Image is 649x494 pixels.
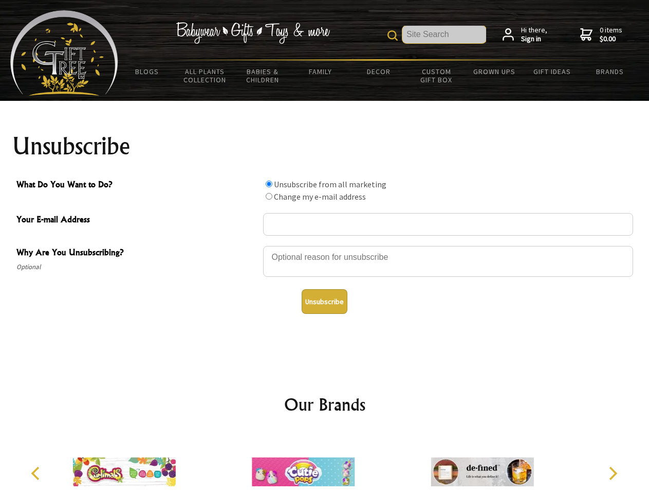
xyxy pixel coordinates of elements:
textarea: Why Are You Unsubscribing? [263,246,633,277]
input: Site Search [402,26,486,43]
a: Custom Gift Box [407,61,466,91]
span: Your E-mail Address [16,213,258,228]
input: What Do You Want to Do? [266,193,272,200]
label: Unsubscribe from all marketing [274,179,386,189]
a: Babies & Children [234,61,292,91]
a: BLOGS [118,61,176,82]
button: Next [601,462,624,485]
a: Brands [581,61,639,82]
strong: Sign in [521,34,547,44]
img: Babyware - Gifts - Toys and more... [10,10,118,96]
span: Hi there, [521,26,547,44]
img: Babywear - Gifts - Toys & more [176,22,330,44]
a: Family [292,61,350,82]
label: Change my e-mail address [274,191,366,202]
a: Gift Ideas [523,61,581,82]
a: 0 items$0.00 [580,26,622,44]
span: What Do You Want to Do? [16,178,258,193]
a: Hi there,Sign in [503,26,547,44]
img: product search [387,30,398,41]
input: Your E-mail Address [263,213,633,236]
h2: Our Brands [21,392,629,417]
span: Why Are You Unsubscribing? [16,246,258,261]
a: Grown Ups [465,61,523,82]
a: All Plants Collection [176,61,234,91]
button: Previous [26,462,48,485]
a: Decor [349,61,407,82]
input: What Do You Want to Do? [266,181,272,187]
span: Optional [16,261,258,273]
span: 0 items [600,25,622,44]
strong: $0.00 [600,34,622,44]
button: Unsubscribe [302,289,347,314]
h1: Unsubscribe [12,134,637,158]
